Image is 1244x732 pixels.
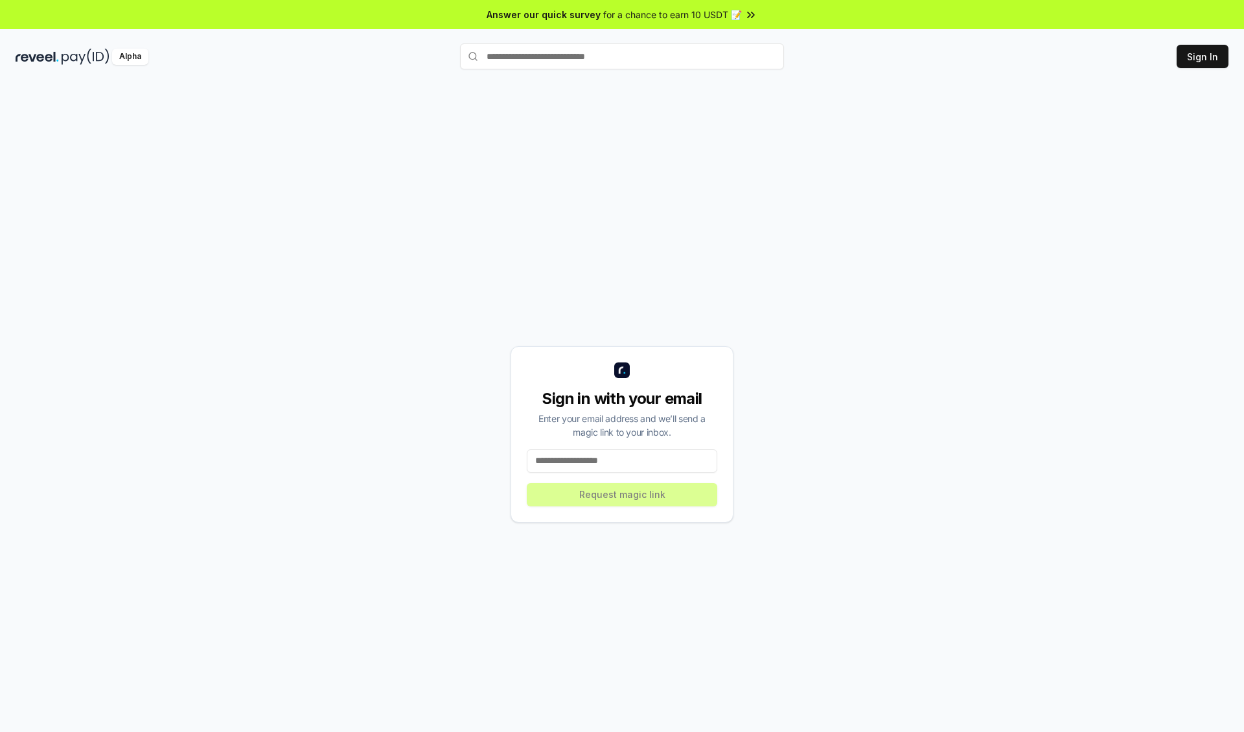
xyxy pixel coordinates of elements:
span: Answer our quick survey [487,8,601,21]
span: for a chance to earn 10 USDT 📝 [603,8,742,21]
img: reveel_dark [16,49,59,65]
img: pay_id [62,49,109,65]
img: logo_small [614,362,630,378]
button: Sign In [1177,45,1228,68]
div: Enter your email address and we’ll send a magic link to your inbox. [527,412,717,439]
div: Alpha [112,49,148,65]
div: Sign in with your email [527,388,717,409]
